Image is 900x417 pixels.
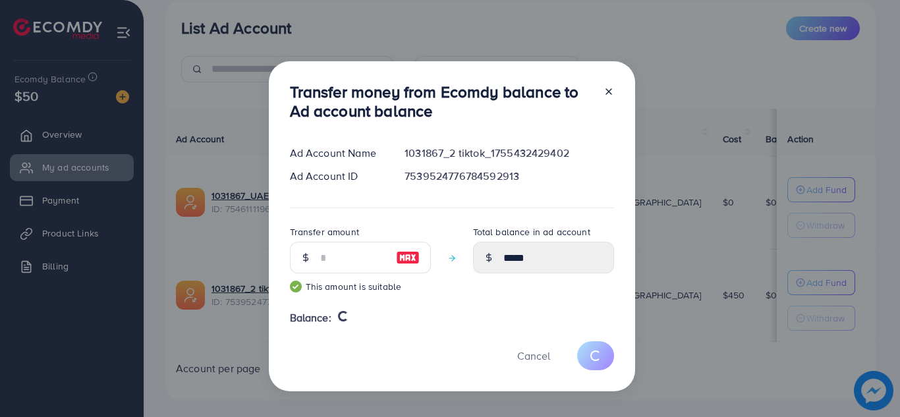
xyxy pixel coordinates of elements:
div: 7539524776784592913 [394,169,624,184]
div: 1031867_2 tiktok_1755432429402 [394,146,624,161]
img: guide [290,281,302,292]
span: Cancel [517,348,550,363]
label: Total balance in ad account [473,225,590,238]
span: Balance: [290,310,331,325]
small: This amount is suitable [290,280,431,293]
button: Cancel [501,341,567,370]
label: Transfer amount [290,225,359,238]
div: Ad Account Name [279,146,395,161]
img: image [396,250,420,265]
h3: Transfer money from Ecomdy balance to Ad account balance [290,82,593,121]
div: Ad Account ID [279,169,395,184]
